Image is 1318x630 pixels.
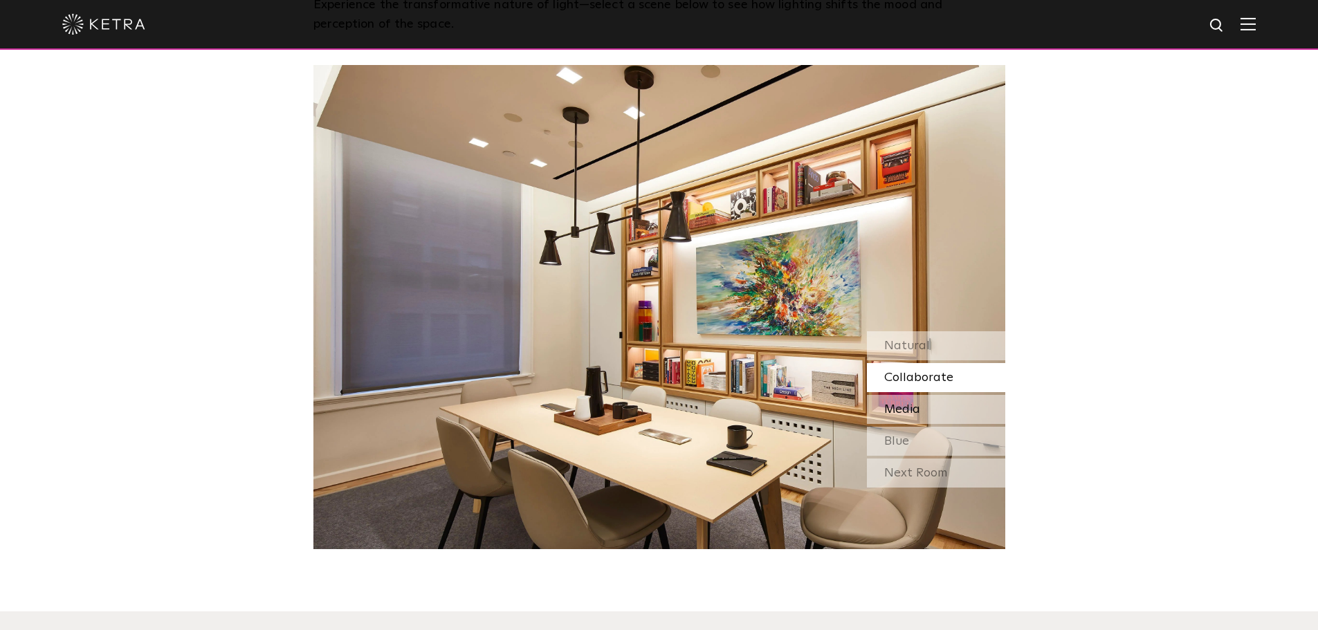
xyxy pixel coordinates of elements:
[1241,17,1256,30] img: Hamburger%20Nav.svg
[884,371,953,384] span: Collaborate
[62,14,145,35] img: ketra-logo-2019-white
[313,65,1005,549] img: SS-Desktop-CEC-05
[884,403,920,416] span: Media
[884,340,930,352] span: Natural
[1209,17,1226,35] img: search icon
[884,435,909,447] span: Blue
[867,458,1005,488] div: Next Room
